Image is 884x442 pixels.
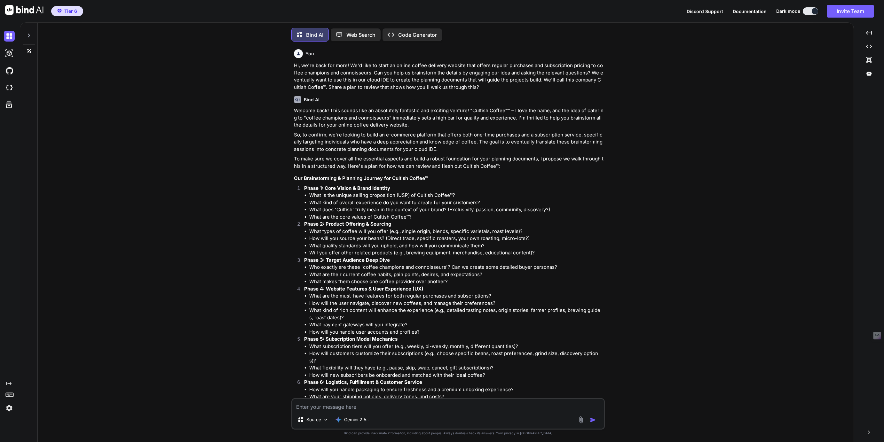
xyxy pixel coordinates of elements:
h6: Bind AI [304,97,320,103]
strong: Phase 5: Subscription Model Mechanics [304,336,398,342]
li: Who exactly are these 'coffee champions and connoisseurs'? Can we create some detailed buyer pers... [309,264,604,271]
li: How will you handle packaging to ensure freshness and a premium unboxing experience? [309,386,604,393]
p: Web Search [346,31,375,39]
img: darkChat [4,31,15,42]
p: Welcome back! This sounds like an absolutely fantastic and exciting venture! "Cultish Coffee™" – ... [294,107,604,129]
h6: You [305,50,314,57]
li: What are the core values of Cultish Coffee™? [309,213,604,221]
p: Gemini 2.5.. [344,416,369,423]
li: How will you source your beans? (Direct trade, specific roasters, your own roasting, micro-lots?) [309,235,604,242]
button: Documentation [733,8,767,15]
li: What quality standards will you uphold, and how will you communicate them? [309,242,604,250]
li: What are their current coffee habits, pain points, desires, and expectations? [309,271,604,278]
li: What flexibility will they have (e.g., pause, skip, swap, cancel, gift subscriptions)? [309,364,604,372]
strong: Phase 6: Logistics, Fulfillment & Customer Service [304,379,422,385]
button: Discord Support [687,8,723,15]
p: So, to confirm, we're looking to build an e-commerce platform that offers both one-time purchases... [294,131,604,153]
li: What subscription tiers will you offer (e.g., weekly, bi-weekly, monthly, different quantities)? [309,343,604,350]
img: githubDark [4,65,15,76]
strong: Phase 1: Core Vision & Brand Identity [304,185,390,191]
img: Bind AI [5,5,43,15]
strong: Phase 3: Target Audience Deep Dive [304,257,390,263]
p: Bind can provide inaccurate information, including about people. Always double-check its answers.... [291,431,605,436]
li: What kind of rich content will enhance the experience (e.g., detailed tasting notes, origin stori... [309,307,604,321]
img: darkAi-studio [4,48,15,59]
p: Source [306,416,321,423]
button: Invite Team [827,5,874,18]
img: cloudideIcon [4,82,15,93]
li: What payment gateways will you integrate? [309,321,604,329]
li: What types of coffee will you offer (e.g., single origin, blends, specific varietals, roast levels)? [309,228,604,235]
span: Dark mode [776,8,800,14]
strong: Phase 4: Website Features & User Experience (UX) [304,286,423,292]
h3: Our Brainstorming & Planning Journey for Cultish Coffee™ [294,175,604,182]
img: attachment [577,416,585,423]
p: Bind AI [306,31,323,39]
p: Hi, we're back for more! We'd like to start an online coffee delivery website that offers regular... [294,62,604,91]
span: Tier 6 [64,8,77,14]
p: Code Generator [398,31,437,39]
span: Documentation [733,9,767,14]
span: Discord Support [687,9,723,14]
img: Pick Models [323,417,328,423]
img: icon [590,417,596,423]
li: How will the user navigate, discover new coffees, and manage their preferences? [309,300,604,307]
li: What is the unique selling proposition (USP) of Cultish Coffee™? [309,192,604,199]
p: To make sure we cover all the essential aspects and build a robust foundation for your planning d... [294,155,604,170]
li: What are your shipping policies, delivery zones, and costs? [309,393,604,400]
li: What makes them choose one coffee provider over another? [309,278,604,285]
button: premiumTier 6 [51,6,83,16]
li: What kind of overall experience do you want to create for your customers? [309,199,604,206]
li: What does 'Cultish' truly mean in the context of your brand? (Exclusivity, passion, community, di... [309,206,604,213]
li: How will new subscribers be onboarded and matched with their ideal coffee? [309,372,604,379]
img: Gemini 2.5 flash [335,416,342,423]
strong: Phase 2: Product Offering & Sourcing [304,221,391,227]
li: What are the must-have features for both regular purchases and subscriptions? [309,292,604,300]
img: settings [4,403,15,414]
li: Will you offer other related products (e.g., brewing equipment, merchandise, educational content)? [309,249,604,257]
li: How will customers customize their subscriptions (e.g., choose specific beans, roast preferences,... [309,350,604,364]
li: How will you handle user accounts and profiles? [309,329,604,336]
img: premium [57,9,62,13]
